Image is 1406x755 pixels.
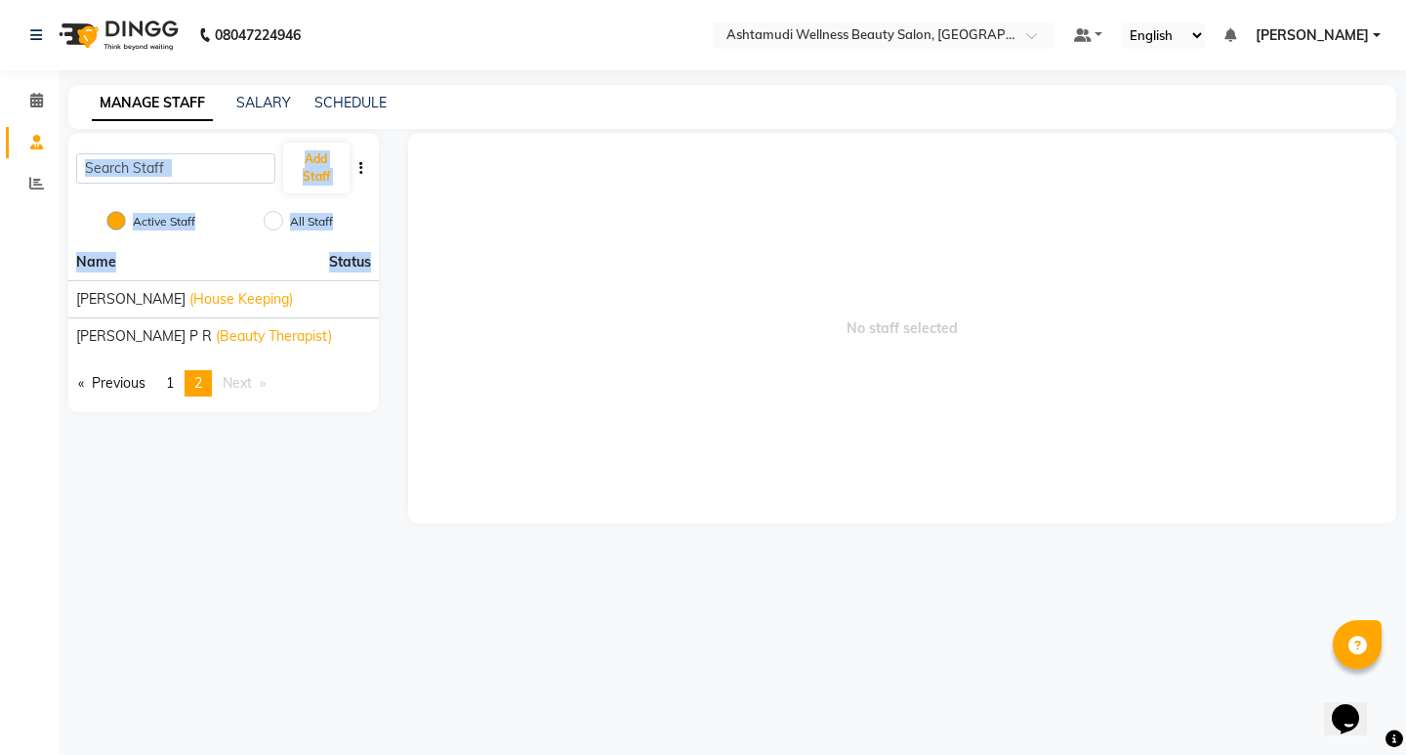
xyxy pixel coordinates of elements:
[290,213,333,231] label: All Staff
[166,374,174,392] span: 1
[92,86,213,121] a: MANAGE STAFF
[408,133,1397,524] span: No staff selected
[1324,677,1386,735] iframe: chat widget
[1256,25,1369,46] span: [PERSON_NAME]
[76,289,186,310] span: [PERSON_NAME]
[329,252,371,273] span: Status
[223,374,252,392] span: Next
[68,370,379,397] nav: Pagination
[68,370,155,397] a: Previous
[76,326,212,347] span: [PERSON_NAME] P R
[236,94,291,111] a: SALARY
[215,8,301,63] b: 08047224946
[76,253,116,271] span: Name
[314,94,387,111] a: SCHEDULE
[50,8,184,63] img: logo
[133,213,195,231] label: Active Staff
[76,153,275,184] input: Search Staff
[189,289,293,310] span: (House Keeping)
[194,374,202,392] span: 2
[216,326,332,347] span: (Beauty Therapist)
[283,143,350,193] button: Add Staff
